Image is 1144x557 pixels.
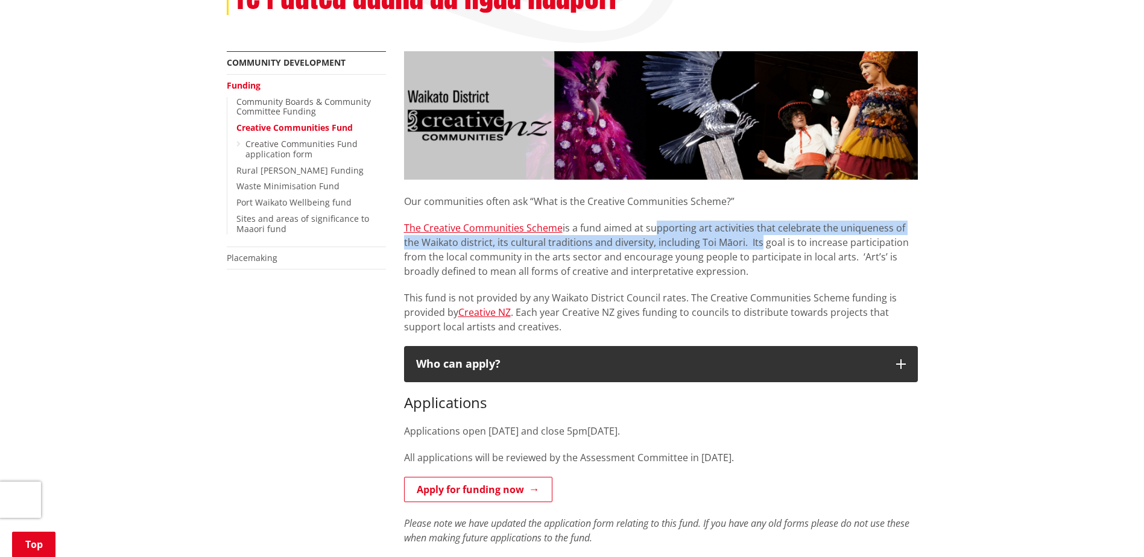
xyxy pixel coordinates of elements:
[236,197,352,208] a: Port Waikato Wellbeing fund
[404,424,918,438] p: Applications open [DATE] and close 5pm[DATE].
[404,394,918,412] h3: Applications
[404,291,918,334] p: This fund is not provided by any Waikato District Council rates. The Creative Communities Scheme ...
[245,138,358,160] a: Creative Communities Fund application form
[404,517,909,544] em: Please note we have updated the application form relating to this fund. If you have any old forms...
[404,450,918,465] p: All applications will be reviewed by the Assessment Committee in [DATE].
[12,532,55,557] a: Top
[404,221,918,278] p: is a fund aimed at supporting art activities that celebrate the uniqueness of the Waikato distric...
[236,122,353,133] a: Creative Communities Fund
[404,221,563,234] a: The Creative Communities Scheme
[236,180,340,192] a: Waste Minimisation Fund
[416,358,884,370] h2: Who can apply?
[236,213,369,234] a: Sites and areas of significance to Maaori fund
[236,96,371,118] a: Community Boards & Community Committee Funding
[227,80,261,91] a: Funding
[404,51,918,180] img: Creative Communities Banner
[404,180,918,209] p: Our communities often ask “What is the Creative Communities Scheme?”
[227,252,277,263] a: Placemaking
[404,346,918,382] button: Who can apply?
[458,306,511,319] a: Creative NZ
[227,57,346,68] a: Community development
[236,165,364,176] a: Rural [PERSON_NAME] Funding
[1089,506,1132,550] iframe: Messenger Launcher
[404,477,552,502] a: Apply for funding now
